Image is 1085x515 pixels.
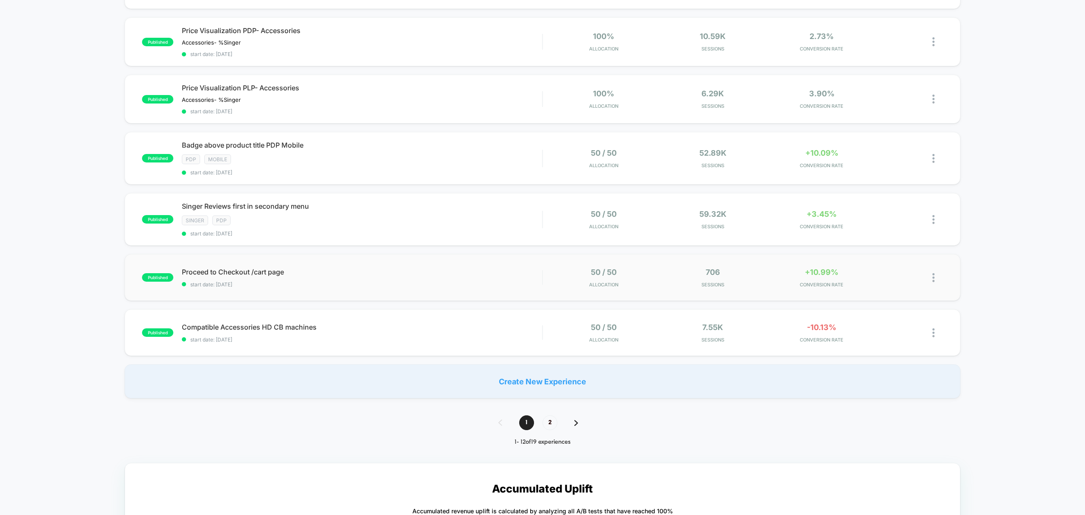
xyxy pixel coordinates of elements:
img: close [932,154,935,163]
span: 50 / 50 [591,148,617,157]
span: start date: [DATE] [182,281,542,288]
span: Allocation [589,103,618,109]
p: Accumulated Uplift [492,482,593,495]
span: Badge above product title PDP Mobile [182,141,542,149]
span: start date: [DATE] [182,336,542,343]
span: 50 / 50 [591,323,617,332]
img: close [932,328,935,337]
span: published [142,273,173,282]
span: +10.99% [805,268,838,277]
span: published [142,95,173,104]
span: Sessions [660,337,765,343]
span: Proceed to Checkout /cart page [182,268,542,276]
span: Allocation [589,46,618,52]
img: pagination forward [574,420,578,426]
span: start date: [DATE] [182,51,542,57]
span: start date: [DATE] [182,230,542,237]
span: Sessions [660,103,765,109]
span: Singer Reviews first in secondary menu [182,202,542,210]
span: 52.89k [699,148,726,157]
span: published [142,215,173,224]
span: 100% [593,32,614,41]
span: 10.59k [700,32,726,41]
img: close [932,37,935,46]
img: close [932,273,935,282]
span: Mobile [204,154,231,164]
span: Sessions [660,282,765,288]
span: published [142,154,173,162]
span: Singer [182,216,208,225]
span: CONVERSION RATE [769,103,874,109]
span: CONVERSION RATE [769,46,874,52]
span: Accessories- %Singer [182,39,241,46]
img: close [932,95,935,104]
span: Allocation [589,282,618,288]
span: Sessions [660,224,765,230]
span: 7.55k [702,323,723,332]
span: CONVERSION RATE [769,162,874,168]
span: 50 / 50 [591,210,617,218]
span: Allocation [589,224,618,230]
span: CONVERSION RATE [769,282,874,288]
span: -10.13% [807,323,836,332]
span: 2 [542,415,557,430]
span: CONVERSION RATE [769,337,874,343]
div: 1 - 12 of 19 experiences [490,439,595,446]
span: start date: [DATE] [182,108,542,115]
span: +3.45% [807,210,837,218]
span: 3.90% [809,89,835,98]
span: 59.32k [699,210,726,218]
span: +10.09% [805,148,838,157]
span: published [142,38,173,46]
span: Allocation [589,162,618,168]
span: 100% [593,89,614,98]
span: 6.29k [701,89,724,98]
span: Price Visualization PDP- Accessories [182,26,542,35]
span: Allocation [589,337,618,343]
span: Sessions [660,162,765,168]
span: 50 / 50 [591,268,617,277]
span: 2.73% [810,32,834,41]
span: Accessories- %Singer [182,96,241,103]
div: Create New Experience [125,364,960,398]
span: 1 [519,415,534,430]
span: PDP [182,154,200,164]
span: PDP [212,216,231,225]
span: 706 [706,268,720,277]
img: close [932,215,935,224]
span: CONVERSION RATE [769,224,874,230]
span: start date: [DATE] [182,169,542,176]
span: Compatible Accessories HD CB machines [182,323,542,331]
span: published [142,328,173,337]
span: Price Visualization PLP- Accessories [182,84,542,92]
span: Sessions [660,46,765,52]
